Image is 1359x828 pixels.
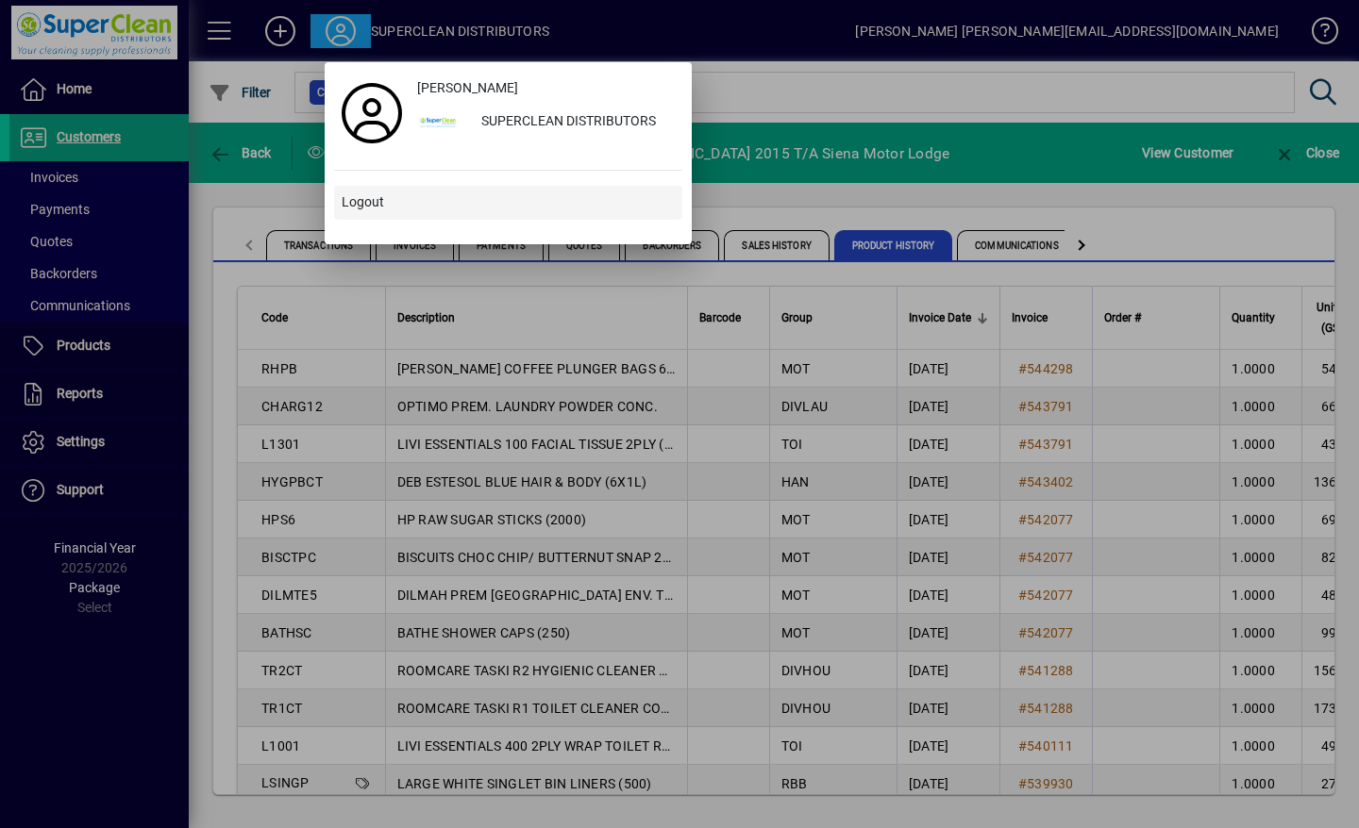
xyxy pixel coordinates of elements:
[410,106,682,140] button: SUPERCLEAN DISTRIBUTORS
[417,78,518,98] span: [PERSON_NAME]
[342,192,384,212] span: Logout
[466,106,682,140] div: SUPERCLEAN DISTRIBUTORS
[334,96,410,130] a: Profile
[334,186,682,220] button: Logout
[410,72,682,106] a: [PERSON_NAME]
